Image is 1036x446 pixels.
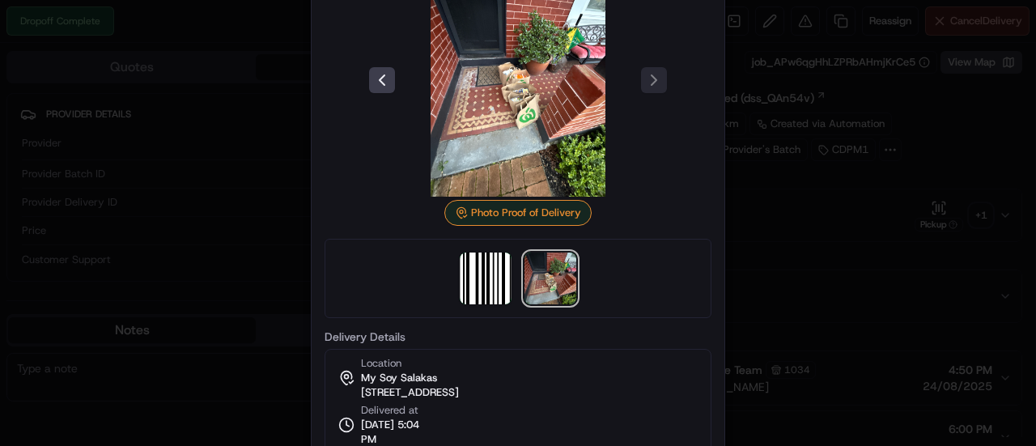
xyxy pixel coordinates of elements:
span: Delivered at [361,403,435,418]
div: Photo Proof of Delivery [444,200,592,226]
span: [STREET_ADDRESS] [361,385,459,400]
span: My Soy Salakas [361,371,437,385]
img: photo_proof_of_delivery image [524,253,576,304]
img: barcode_scan_on_pickup image [460,253,512,304]
label: Delivery Details [325,331,711,342]
span: Location [361,356,401,371]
